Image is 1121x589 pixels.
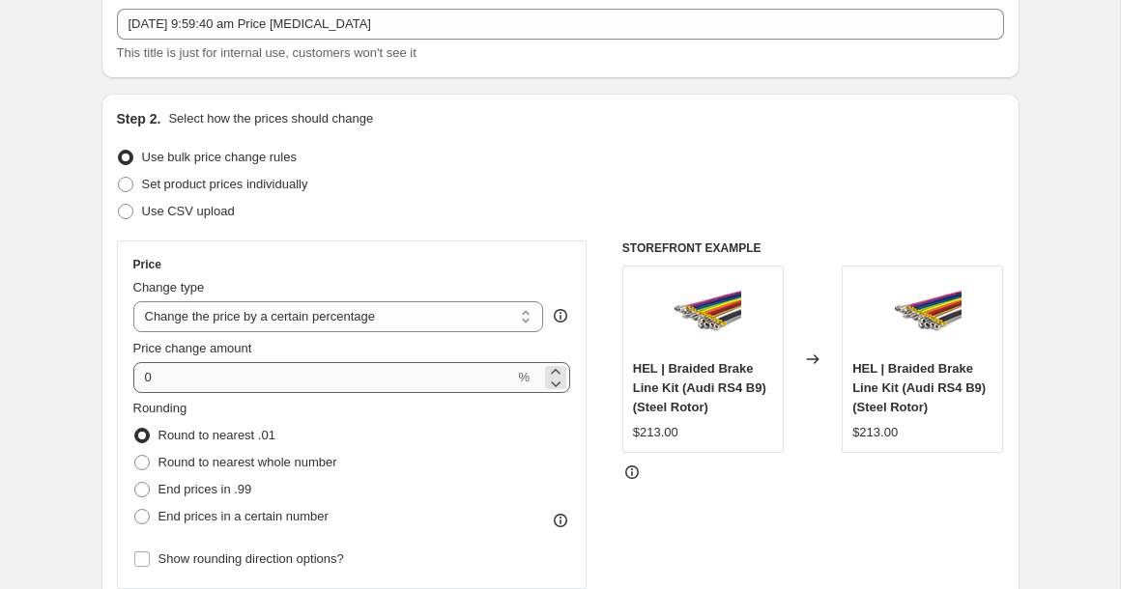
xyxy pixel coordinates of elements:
[852,423,898,442] div: $213.00
[664,276,741,353] img: hel-brake-lines-1_28_80x.jpg
[133,257,161,272] h3: Price
[158,455,337,469] span: Round to nearest whole number
[633,423,678,442] div: $213.00
[133,341,252,355] span: Price change amount
[852,361,986,414] span: HEL | Braided Brake Line Kit (Audi RS4 B9) (Steel Rotor)
[142,204,235,218] span: Use CSV upload
[133,280,205,294] span: Change type
[884,276,962,353] img: hel-brake-lines-1_28_80x.jpg
[158,482,252,496] span: End prices in .99
[158,428,275,442] span: Round to nearest .01
[518,370,530,384] span: %
[117,109,161,128] h2: Step 2.
[142,150,297,164] span: Use bulk price change rules
[133,362,515,393] input: -15
[158,551,344,566] span: Show rounding direction options?
[622,240,1004,256] h6: STOREFRONT EXAMPLE
[142,177,308,191] span: Set product prices individually
[158,509,329,523] span: End prices in a certain number
[133,401,187,415] span: Rounding
[633,361,766,414] span: HEL | Braided Brake Line Kit (Audi RS4 B9) (Steel Rotor)
[117,45,417,60] span: This title is just for internal use, customers won't see it
[117,9,1004,40] input: 30% off holiday sale
[551,306,570,325] div: help
[168,109,373,128] p: Select how the prices should change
